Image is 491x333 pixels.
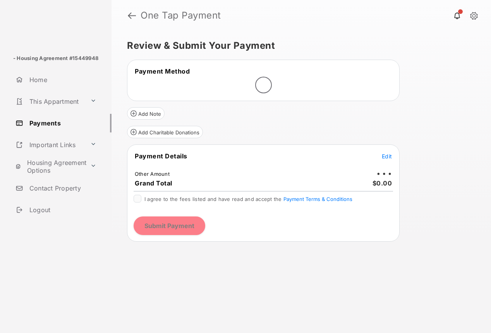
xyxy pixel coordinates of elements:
strong: One Tap Payment [141,11,221,20]
span: Edit [382,153,392,160]
h5: Review & Submit Your Payment [127,41,469,50]
a: Logout [12,201,112,219]
p: - Housing Agreement #15449948 [13,55,98,62]
span: Payment Details [135,152,187,160]
span: Grand Total [135,179,172,187]
button: Add Note [127,107,165,120]
button: Add Charitable Donations [127,126,203,138]
button: I agree to the fees listed and have read and accept the [283,196,352,202]
a: Contact Property [12,179,112,197]
a: Important Links [12,136,87,154]
a: This Appartment [12,92,87,111]
a: Housing Agreement Options [12,157,87,176]
span: $0.00 [373,179,392,187]
a: Payments [12,114,112,132]
span: I agree to the fees listed and have read and accept the [144,196,352,202]
a: Home [12,70,112,89]
button: Edit [382,152,392,160]
button: Submit Payment [134,216,205,235]
td: Other Amount [134,170,170,177]
span: Payment Method [135,67,190,75]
